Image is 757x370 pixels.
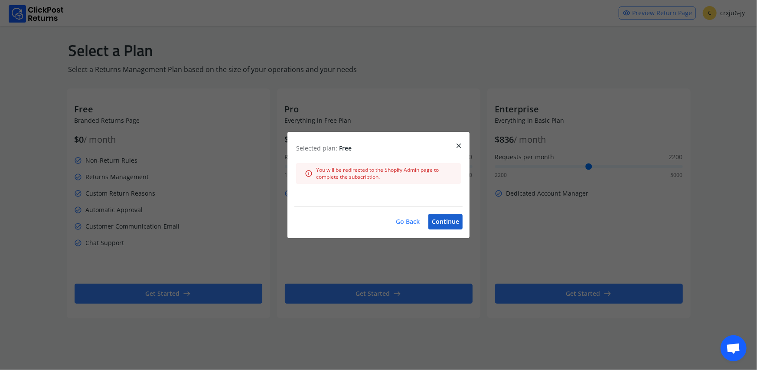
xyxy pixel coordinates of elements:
button: Continue [428,214,463,229]
span: You will be redirected to the Shopify Admin page to complete the subscription. [316,167,452,180]
div: Open chat [721,335,747,361]
span: close [455,140,463,152]
p: Selected plan: [296,144,461,153]
button: Go Back [392,214,423,229]
span: info [305,167,313,180]
button: close [448,141,470,151]
span: Free [339,144,352,152]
